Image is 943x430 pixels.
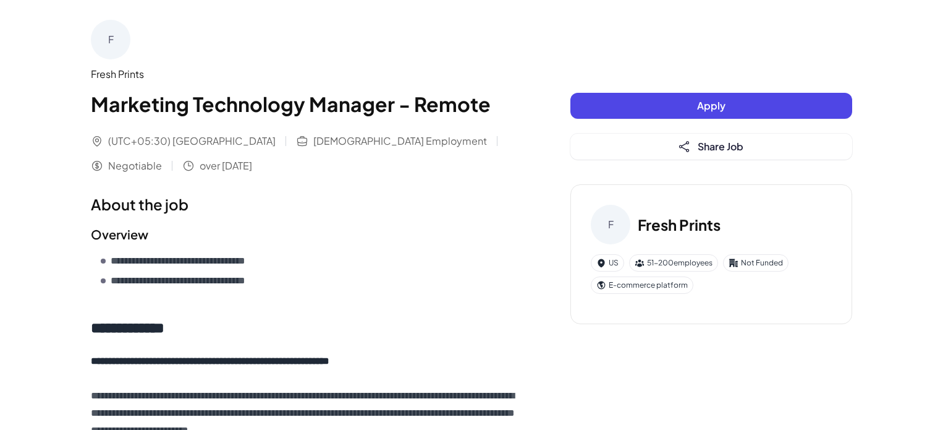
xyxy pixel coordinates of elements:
[91,225,521,244] h2: Overview
[723,254,789,272] div: Not Funded
[697,99,725,112] span: Apply
[313,134,487,148] span: [DEMOGRAPHIC_DATA] Employment
[629,254,718,272] div: 51-200 employees
[91,193,521,215] h1: About the job
[698,140,743,153] span: Share Job
[591,277,693,294] div: E-commerce platform
[591,205,630,244] div: F
[570,134,852,160] button: Share Job
[638,213,721,236] h3: Fresh Prints
[591,254,624,272] div: US
[91,67,521,82] div: Fresh Prints
[91,20,130,59] div: F
[200,158,252,173] span: over [DATE]
[570,93,852,119] button: Apply
[108,134,276,148] span: (UTC+05:30) [GEOGRAPHIC_DATA]
[108,158,162,173] span: Negotiable
[91,89,521,119] h1: Marketing Technology Manager - Remote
